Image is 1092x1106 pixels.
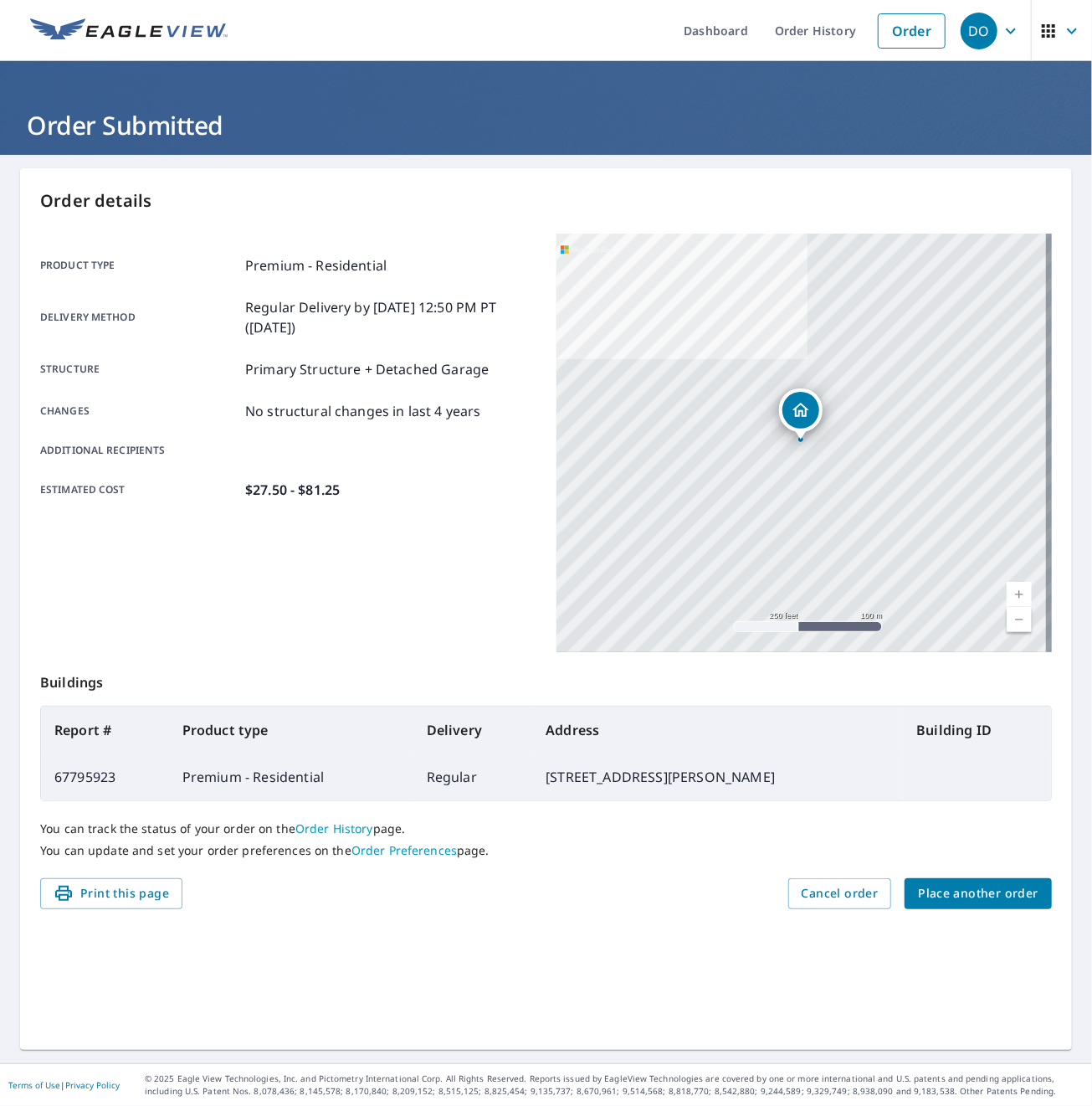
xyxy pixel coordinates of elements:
[245,359,489,379] p: Primary Structure + Detached Garage
[788,878,892,909] button: Cancel order
[779,388,823,440] div: Dropped pin, building 1, Residential property, 1667 Fraser Dr Burleson, TX 76028
[903,707,1051,754] th: Building ID
[918,883,1038,904] span: Place another order
[40,843,1052,858] p: You can update and set your order preferences on the page.
[40,359,238,379] p: Structure
[145,1073,1084,1098] p: © 2025 Eagle View Technologies, Inc. and Pictometry International Corp. All Rights Reserved. Repo...
[54,883,169,904] span: Print this page
[245,297,536,337] p: Regular Delivery by [DATE] 12:50 PM PT ([DATE])
[8,1080,120,1090] p: |
[351,842,457,858] a: Order Preferences
[1007,607,1032,632] a: Current Level 17, Zoom Out
[413,707,533,754] th: Delivery
[40,255,238,275] p: Product type
[1007,582,1032,607] a: Current Level 17, Zoom In
[245,401,481,421] p: No structural changes in last 4 years
[40,652,1052,706] p: Buildings
[40,480,238,500] p: Estimated cost
[41,707,169,754] th: Report #
[169,754,413,800] td: Premium - Residential
[413,754,533,800] td: Regular
[40,401,238,421] p: Changes
[961,13,997,49] div: DO
[295,820,373,836] a: Order History
[20,108,1072,142] h1: Order Submitted
[40,188,1052,213] p: Order details
[40,443,238,458] p: Additional recipients
[30,18,228,44] img: EV Logo
[532,754,903,800] td: [STREET_ADDRESS][PERSON_NAME]
[40,297,238,337] p: Delivery method
[532,707,903,754] th: Address
[8,1079,60,1091] a: Terms of Use
[40,878,182,909] button: Print this page
[905,878,1052,909] button: Place another order
[245,255,387,275] p: Premium - Residential
[878,13,946,49] a: Order
[65,1079,120,1091] a: Privacy Policy
[41,754,169,800] td: 67795923
[169,707,413,754] th: Product type
[40,821,1052,836] p: You can track the status of your order on the page.
[245,480,340,500] p: $27.50 - $81.25
[802,883,879,904] span: Cancel order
